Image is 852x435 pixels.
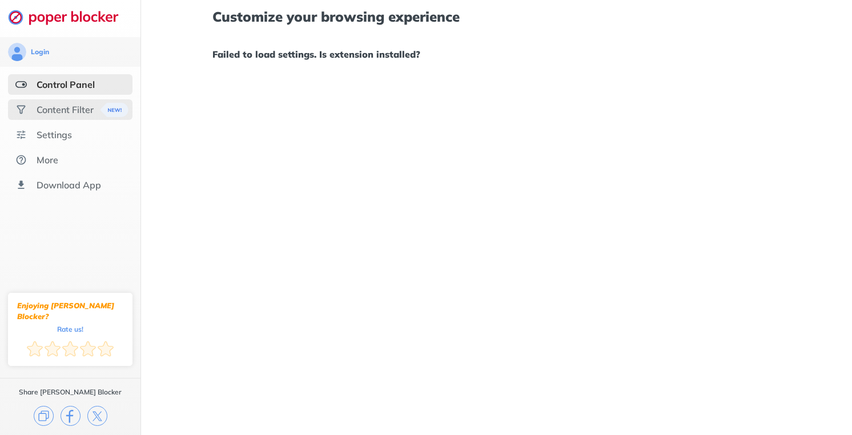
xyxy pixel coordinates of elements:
img: avatar.svg [8,43,26,61]
div: Control Panel [37,79,95,90]
div: Enjoying [PERSON_NAME] Blocker? [17,300,123,322]
div: Rate us! [57,327,83,332]
img: download-app.svg [15,179,27,191]
div: Settings [37,129,72,140]
div: More [37,154,58,166]
img: logo-webpage.svg [8,9,131,25]
img: about.svg [15,154,27,166]
img: settings.svg [15,129,27,140]
img: menuBanner.svg [101,103,128,117]
h1: Customize your browsing experience [212,9,781,24]
div: Content Filter [37,104,94,115]
div: Download App [37,179,101,191]
img: social.svg [15,104,27,115]
h1: Failed to load settings. Is extension installed? [212,47,781,62]
img: features-selected.svg [15,79,27,90]
div: Login [31,47,49,57]
img: copy.svg [34,406,54,426]
img: facebook.svg [61,406,81,426]
img: x.svg [87,406,107,426]
div: Share [PERSON_NAME] Blocker [19,388,122,397]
